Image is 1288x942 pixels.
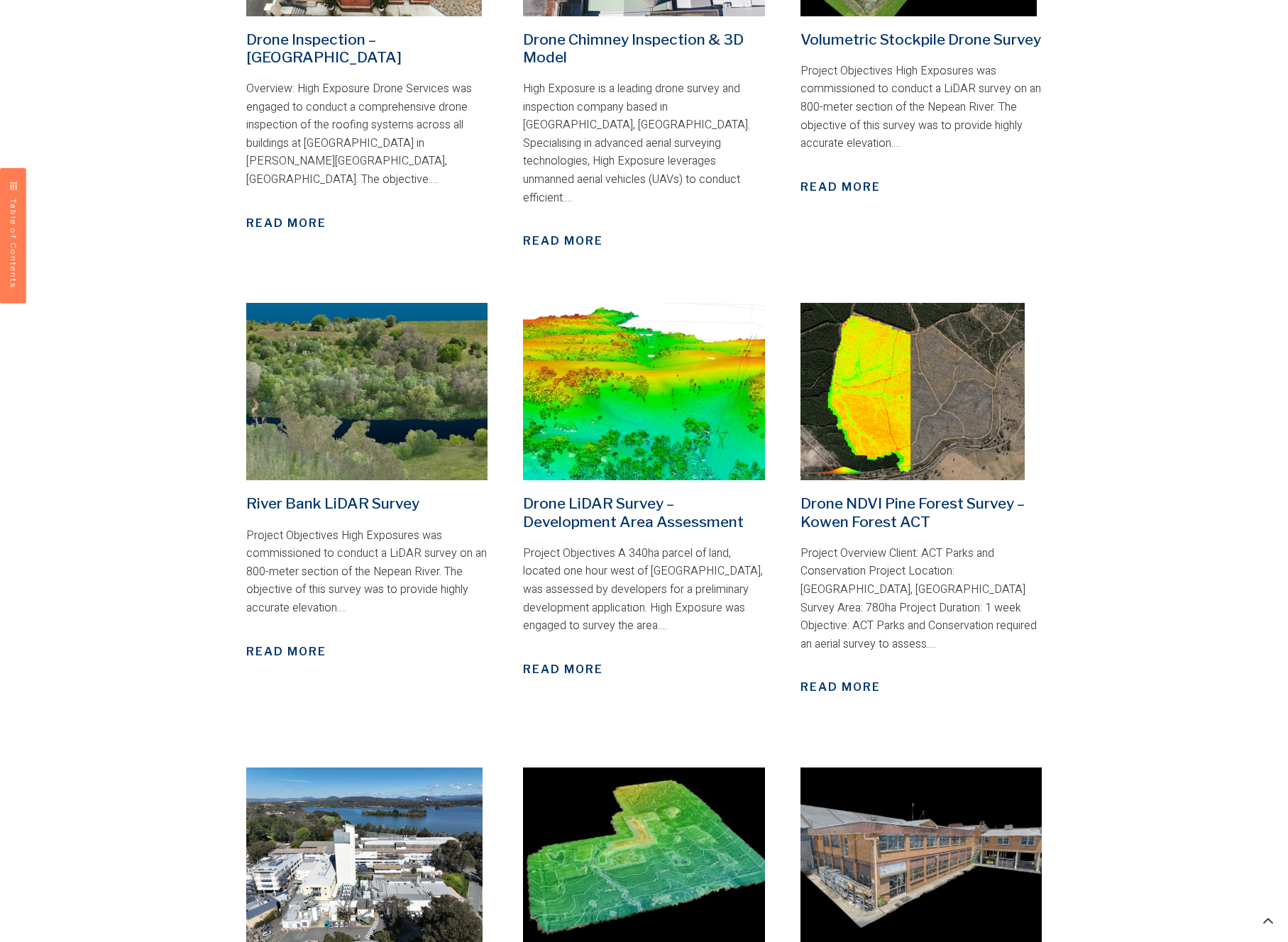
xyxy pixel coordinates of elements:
[523,545,765,636] p: Project Objectives A 340ha parcel of land, located one hour west of [GEOGRAPHIC_DATA], was assess...
[246,643,326,660] a: Read More
[9,199,18,289] span: Table of Contents
[523,233,603,250] a: Read More
[523,494,744,530] a: Drone LiDAR Survey – Development Area Assessment
[246,31,402,66] a: Drone Inspection – [GEOGRAPHIC_DATA]
[800,62,1042,153] p: Project Objectives High Exposures was commissioned to conduct a LiDAR survey on an 800-meter sect...
[800,679,881,696] a: Read More
[246,494,419,512] a: River Bank LiDAR Survey
[523,80,765,207] p: High Exposure is a leading drone survey and inspection company based in [GEOGRAPHIC_DATA], [GEOGR...
[246,80,488,189] p: Overview: High Exposure Drone Services was engaged to conduct a comprehensive drone inspection of...
[523,661,603,678] a: Read More
[800,494,1025,530] a: Drone NDVI Pine Forest Survey – Kowen Forest ACT
[523,31,744,66] a: Drone Chimney Inspection & 3D Model
[246,527,488,618] p: Project Objectives High Exposures was commissioned to conduct a LiDAR survey on an 800-meter sect...
[246,215,326,232] a: Read More
[800,179,881,196] a: Read More
[800,545,1042,654] p: Project Overview Client: ACT Parks and Conservation Project Location: [GEOGRAPHIC_DATA], [GEOGRAP...
[800,31,1041,48] a: Volumetric Stockpile Drone Survey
